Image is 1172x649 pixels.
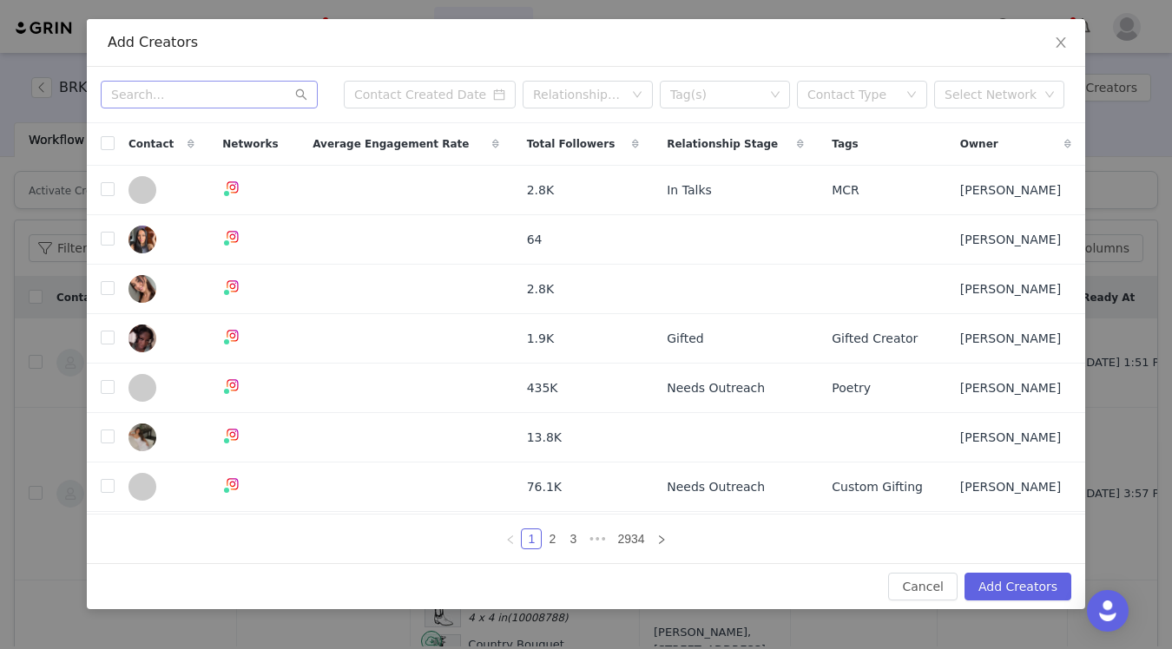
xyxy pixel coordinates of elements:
[960,330,1061,348] span: [PERSON_NAME]
[527,280,554,298] span: 2.8K
[527,181,554,200] span: 2.8K
[222,136,278,152] span: Networks
[611,528,650,549] li: 2934
[527,478,562,496] span: 76.1K
[583,528,611,549] li: Next 3 Pages
[344,81,516,108] input: Contact Created Date
[101,81,318,108] input: Search...
[1087,590,1129,632] div: Open Intercom Messenger
[832,379,871,397] span: Poetry
[1054,36,1068,49] i: icon: close
[632,89,642,102] i: icon: down
[1044,89,1055,102] i: icon: down
[226,329,240,343] img: instagram.svg
[226,180,240,194] img: instagram.svg
[965,573,1071,600] button: Add Creators
[656,534,667,545] i: icon: right
[670,86,764,103] div: Tag(s)
[226,230,240,244] img: instagram.svg
[128,136,174,152] span: Contact
[226,378,240,392] img: instagram.svg
[500,528,521,549] li: Previous Page
[832,181,859,200] span: MCR
[832,330,918,348] span: Gifted Creator
[226,477,240,491] img: instagram.svg
[888,573,957,600] button: Cancel
[295,88,307,101] i: icon: search
[226,279,240,293] img: instagram.svg
[543,529,562,548] a: 2
[667,181,712,200] span: In Talks
[226,428,240,442] img: instagram.svg
[1037,19,1085,68] button: Close
[527,379,558,397] span: 435K
[651,528,672,549] li: Next Page
[583,528,611,549] span: •••
[960,181,1061,200] span: [PERSON_NAME]
[533,86,623,103] div: Relationship Stage
[542,528,563,549] li: 2
[521,528,542,549] li: 1
[108,33,1064,52] div: Add Creators
[128,226,156,253] img: 2a7d53a6-bb51-427e-ae0d-079805bdacc7--s.jpg
[128,275,156,303] img: 2bec69f8-ca56-4110-b51b-3be52d07a7c1--s.jpg
[832,136,858,152] span: Tags
[770,89,780,102] i: icon: down
[960,429,1061,447] span: [PERSON_NAME]
[563,528,583,549] li: 3
[527,429,562,447] span: 13.8K
[667,478,765,496] span: Needs Outreach
[505,534,516,545] i: icon: left
[960,280,1061,298] span: [PERSON_NAME]
[832,478,923,496] span: Custom Gifting
[960,379,1061,397] span: [PERSON_NAME]
[522,529,541,548] a: 1
[960,136,998,152] span: Owner
[527,136,616,152] span: Total Followers
[960,231,1061,249] span: [PERSON_NAME]
[527,231,543,249] span: 64
[807,86,898,103] div: Contact Type
[128,324,156,352] img: 370fc395-5a21-468b-ba53-ef7dd5131921--s.jpg
[527,330,554,348] span: 1.9K
[906,89,917,102] i: icon: down
[667,379,765,397] span: Needs Outreach
[128,423,156,451] img: 41f146ea-be3e-4da8-bb93-5ccc8a34b301--s.jpg
[667,330,703,348] span: Gifted
[563,529,583,548] a: 3
[945,86,1038,103] div: Select Network
[612,529,649,548] a: 2934
[667,136,778,152] span: Relationship Stage
[960,478,1061,496] span: [PERSON_NAME]
[493,88,505,101] i: icon: calendar
[313,136,469,152] span: Average Engagement Rate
